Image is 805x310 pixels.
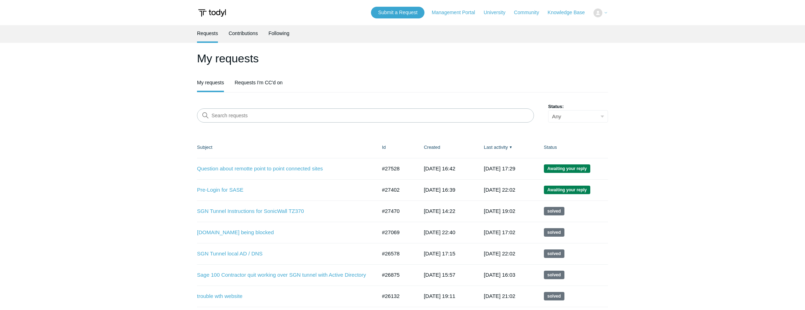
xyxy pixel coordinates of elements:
[514,9,546,16] a: Community
[197,137,375,158] th: Subject
[424,229,455,235] time: 2025-08-05T22:40:50+00:00
[375,243,417,264] td: #26578
[544,271,564,279] span: This request has been solved
[375,179,417,201] td: #27402
[197,6,227,19] img: Todyl Support Center Help Center home page
[424,293,455,299] time: 2025-07-11T19:11:12+00:00
[484,208,516,214] time: 2025-08-16T19:02:30+00:00
[375,201,417,222] td: #27470
[229,25,258,41] a: Contributions
[375,222,417,243] td: #27069
[544,164,590,173] span: We are waiting for you to respond
[548,103,608,110] label: Status:
[197,165,366,173] a: Question about remotte point to point connected sites
[375,264,417,286] td: #26875
[197,229,366,237] a: [DOMAIN_NAME] being blocked
[548,9,592,16] a: Knowledge Base
[424,208,455,214] time: 2025-08-15T14:22:29+00:00
[197,108,534,123] input: Search requests
[432,9,482,16] a: Management Portal
[484,187,516,193] time: 2025-08-17T22:02:10+00:00
[197,292,366,300] a: trouble wth website
[509,145,512,150] span: ▼
[375,137,417,158] th: Id
[544,186,590,194] span: We are waiting for you to respond
[197,207,366,215] a: SGN Tunnel Instructions for SonicWall TZ370
[537,137,608,158] th: Status
[544,228,564,237] span: This request has been solved
[269,25,289,41] a: Following
[424,165,455,171] time: 2025-08-19T16:42:01+00:00
[544,292,564,300] span: This request has been solved
[197,250,366,258] a: SGN Tunnel local AD / DNS
[197,271,366,279] a: Sage 100 Contractor quit working over SGN tunnel with Active Directory
[235,74,282,91] a: Requests I'm CC'd on
[375,286,417,307] td: #26132
[424,250,455,257] time: 2025-07-21T17:15:41+00:00
[197,186,366,194] a: Pre-Login for SASE
[484,165,516,171] time: 2025-08-19T17:29:28+00:00
[544,207,564,215] span: This request has been solved
[424,145,440,150] a: Created
[484,9,512,16] a: University
[484,229,516,235] time: 2025-08-14T17:02:51+00:00
[544,249,564,258] span: This request has been solved
[197,25,218,41] a: Requests
[484,272,516,278] time: 2025-08-08T16:03:16+00:00
[424,187,455,193] time: 2025-08-13T16:39:12+00:00
[484,145,508,150] a: Last activity▼
[484,250,516,257] time: 2025-08-10T22:02:17+00:00
[375,158,417,179] td: #27528
[371,7,424,18] a: Submit a Request
[197,74,224,91] a: My requests
[484,293,516,299] time: 2025-07-31T21:02:42+00:00
[197,50,608,67] h1: My requests
[424,272,455,278] time: 2025-07-30T15:57:37+00:00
